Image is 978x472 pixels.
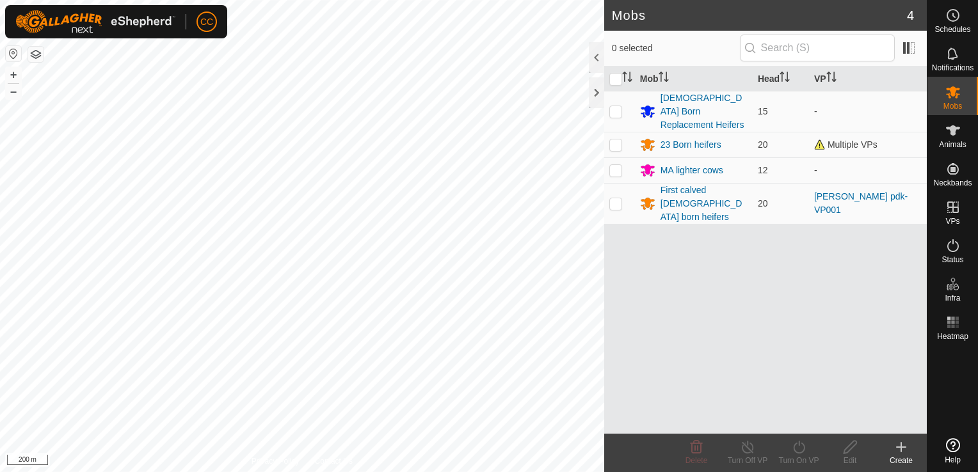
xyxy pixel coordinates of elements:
div: MA lighter cows [661,164,723,177]
a: Help [927,433,978,469]
h2: Mobs [612,8,907,23]
p-sorticon: Activate to sort [659,74,669,84]
button: – [6,84,21,99]
input: Search (S) [740,35,895,61]
div: Create [876,455,927,466]
div: Turn Off VP [722,455,773,466]
a: Privacy Policy [252,455,300,467]
th: Head [753,67,809,91]
span: Heatmap [937,333,968,340]
span: Neckbands [933,179,972,187]
span: Status [942,256,963,264]
span: Schedules [934,26,970,33]
span: 0 selected [612,42,740,55]
div: First calved [DEMOGRAPHIC_DATA] born heifers [661,184,748,224]
div: [DEMOGRAPHIC_DATA] Born Replacement Heifers [661,91,748,132]
button: + [6,67,21,83]
button: Reset Map [6,46,21,61]
th: Mob [635,67,753,91]
td: - [809,157,927,183]
span: CC [200,15,213,29]
span: 15 [758,106,768,116]
p-sorticon: Activate to sort [826,74,837,84]
span: 20 [758,198,768,208]
button: Map Layers [28,47,44,62]
div: Edit [824,455,876,466]
img: Gallagher Logo [15,10,175,33]
th: VP [809,67,927,91]
td: - [809,91,927,132]
span: Notifications [932,64,974,72]
span: VPs [945,217,959,225]
div: 23 Born heifers [661,138,721,152]
span: 4 [907,6,914,25]
span: 20 [758,139,768,150]
span: Infra [945,294,960,302]
a: [PERSON_NAME] pdk-VP001 [814,191,908,215]
p-sorticon: Activate to sort [780,74,790,84]
div: Turn On VP [773,455,824,466]
a: Contact Us [315,455,353,467]
span: 12 [758,165,768,175]
span: Delete [685,456,708,465]
p-sorticon: Activate to sort [622,74,632,84]
span: Help [945,456,961,464]
span: Mobs [943,102,962,110]
span: Multiple VPs [814,139,878,150]
span: Animals [939,141,966,148]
